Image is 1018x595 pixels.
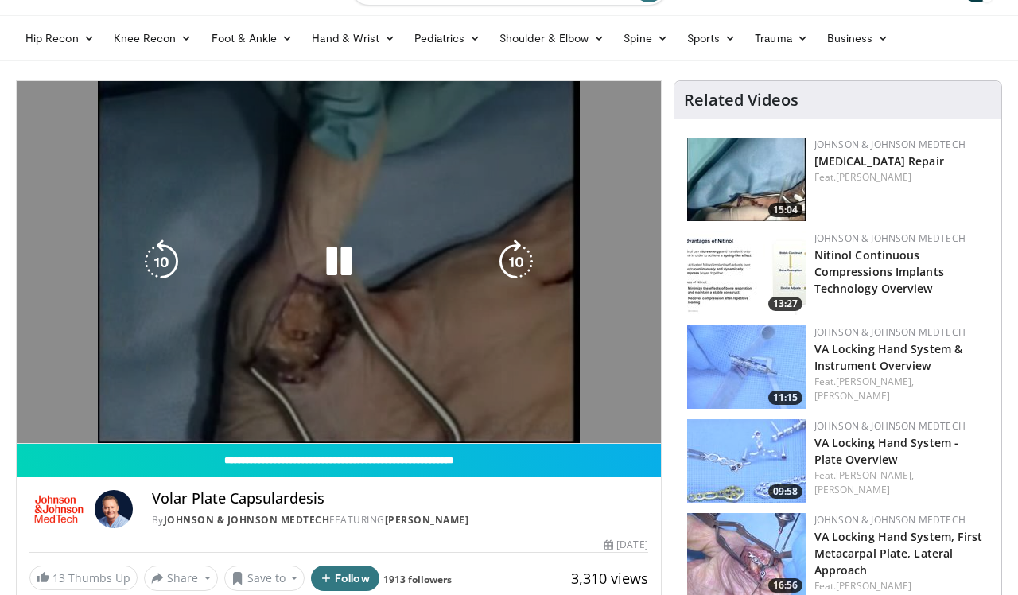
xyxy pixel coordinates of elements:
[383,573,452,586] a: 1913 followers
[768,203,802,217] span: 15:04
[814,419,966,433] a: Johnson & Johnson MedTech
[152,513,648,527] div: By FEATURING
[814,154,944,169] a: [MEDICAL_DATA] Repair
[814,170,989,185] div: Feat.
[836,170,911,184] a: [PERSON_NAME]
[836,579,911,593] a: [PERSON_NAME]
[224,566,305,591] button: Save to
[745,22,818,54] a: Trauma
[687,325,806,409] img: 9cf30282-98ef-45e7-941c-2c0bba56bc0a.150x105_q85_crop-smart_upscale.jpg
[490,22,614,54] a: Shoulder & Elbow
[687,419,806,503] a: 09:58
[29,490,88,528] img: Johnson & Johnson MedTech
[17,81,661,444] video-js: Video Player
[814,138,966,151] a: Johnson & Johnson MedTech
[405,22,490,54] a: Pediatrics
[768,297,802,311] span: 13:27
[814,529,983,577] a: VA Locking Hand System, First Metacarpal Plate, Lateral Approach
[571,569,648,588] span: 3,310 views
[604,538,647,552] div: [DATE]
[614,22,677,54] a: Spine
[311,566,379,591] button: Follow
[104,22,202,54] a: Knee Recon
[814,325,966,339] a: Johnson & Johnson MedTech
[687,231,806,315] img: be7c2249-6229-480b-b5c4-4468836c0733.150x105_q85_crop-smart_upscale.jpg
[95,490,133,528] img: Avatar
[768,578,802,593] span: 16:56
[814,435,958,467] a: VA Locking Hand System - Plate Overview
[164,513,330,527] a: Johnson & Johnson MedTech
[814,247,944,296] a: Nitinol Continuous Compressions Implants Technology Overview
[814,513,966,527] a: Johnson & Johnson MedTech
[814,341,962,373] a: VA Locking Hand System & Instrument Overview
[16,22,104,54] a: Hip Recon
[152,490,648,507] h4: Volar Plate Capsulardesis
[836,375,914,388] a: [PERSON_NAME],
[687,138,806,221] img: 43b03176-4942-48de-a9e5-b441bcaaedf7.150x105_q85_crop-smart_upscale.jpg
[687,138,806,221] a: 15:04
[52,570,65,585] span: 13
[687,325,806,409] a: 11:15
[818,22,899,54] a: Business
[814,579,989,593] div: Feat.
[768,391,802,405] span: 11:15
[687,231,806,315] a: 13:27
[836,469,914,482] a: [PERSON_NAME],
[814,389,890,402] a: [PERSON_NAME]
[814,375,989,403] div: Feat.
[814,483,890,496] a: [PERSON_NAME]
[202,22,303,54] a: Foot & Ankle
[814,469,989,497] div: Feat.
[768,484,802,499] span: 09:58
[385,513,469,527] a: [PERSON_NAME]
[144,566,218,591] button: Share
[302,22,405,54] a: Hand & Wrist
[814,231,966,245] a: Johnson & Johnson MedTech
[29,566,138,590] a: 13 Thumbs Up
[684,91,798,110] h4: Related Videos
[678,22,746,54] a: Sports
[687,419,806,503] img: 17ca022f-9c26-4b4a-9165-2ee1aaa3dcec.150x105_q85_crop-smart_upscale.jpg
